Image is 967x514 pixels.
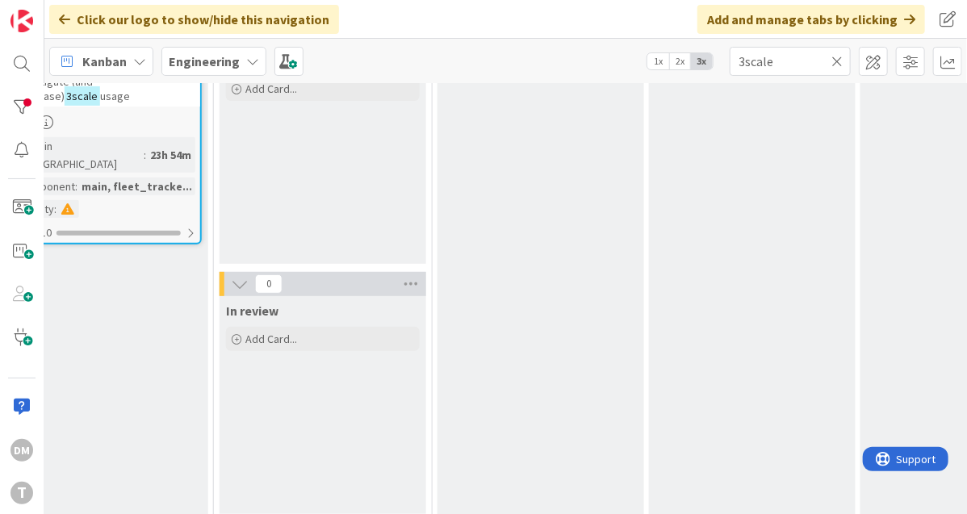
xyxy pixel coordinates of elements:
[15,178,75,195] div: Component
[245,81,297,96] span: Add Card...
[75,178,77,195] span: :
[10,482,33,504] div: T
[10,10,33,32] img: Visit kanbanzone.com
[255,274,283,294] span: 0
[697,5,925,34] div: Add and manage tabs by clicking
[169,53,240,69] b: Engineering
[54,200,57,218] span: :
[144,146,146,164] span: :
[15,74,93,103] span: Investigate (and decrease)
[49,5,339,34] div: Click our logo to show/hide this navigation
[691,53,713,69] span: 3x
[8,55,202,244] a: Investigate (and decrease)3scaleusageTime in [GEOGRAPHIC_DATA]:23h 54mComponent:main, fleet_track...
[669,53,691,69] span: 2x
[10,439,33,462] div: DM
[647,53,669,69] span: 1x
[34,2,73,22] span: Support
[146,146,195,164] div: 23h 54m
[100,89,130,103] span: usage
[77,178,196,195] div: main, fleet_tracke...
[82,52,127,71] span: Kanban
[245,332,297,346] span: Add Card...
[15,137,144,173] div: Time in [GEOGRAPHIC_DATA]
[65,86,100,105] mark: 3scale
[730,47,851,76] input: Quick Filter...
[226,303,278,319] span: In review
